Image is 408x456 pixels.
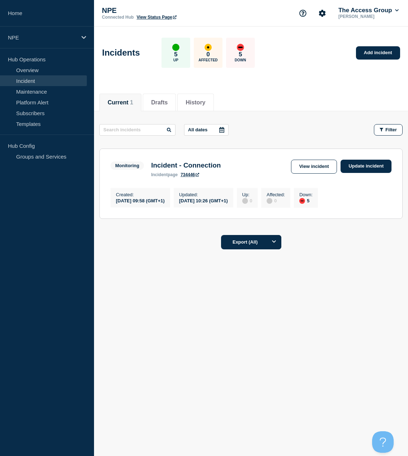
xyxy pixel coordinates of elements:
a: Update incident [341,160,391,173]
span: 1 [130,99,133,105]
button: History [186,99,205,106]
p: NPE [8,34,77,41]
button: Support [295,6,310,21]
span: incident [151,172,168,177]
div: [DATE] 09:58 (GMT+1) [116,197,165,203]
button: Current 1 [108,99,133,106]
p: 5 [174,51,177,58]
div: 0 [242,197,252,204]
div: disabled [242,198,248,204]
div: [DATE] 10:26 (GMT+1) [179,197,228,203]
p: All dates [188,127,207,132]
div: disabled [267,198,272,204]
span: Filter [385,127,397,132]
iframe: Help Scout Beacon - Open [372,431,394,453]
button: The Access Group [337,7,400,14]
div: down [299,198,305,204]
p: [PERSON_NAME] [337,14,400,19]
p: Down [235,58,246,62]
button: All dates [184,124,229,136]
p: Updated : [179,192,228,197]
div: affected [205,44,212,51]
p: Affected : [267,192,285,197]
h3: Incident - Connection [151,161,221,169]
p: page [151,172,178,177]
a: Add incident [356,46,400,60]
p: Affected [198,58,217,62]
button: Export (All) [221,235,281,249]
p: Down : [299,192,313,197]
div: 5 [299,197,313,204]
button: Drafts [151,99,168,106]
p: NPE [102,6,245,15]
p: Connected Hub [102,15,134,20]
h1: Incidents [102,48,140,58]
a: View Status Page [137,15,177,20]
div: 0 [267,197,285,204]
a: View incident [291,160,337,174]
p: Up [173,58,178,62]
button: Account settings [315,6,330,21]
span: Monitoring [111,161,144,170]
input: Search incidents [99,124,175,136]
button: Filter [374,124,403,136]
p: 5 [239,51,242,58]
p: 0 [206,51,210,58]
a: 734446 [180,172,199,177]
div: down [237,44,244,51]
div: up [172,44,179,51]
button: Options [267,235,281,249]
p: Up : [242,192,252,197]
p: Created : [116,192,165,197]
